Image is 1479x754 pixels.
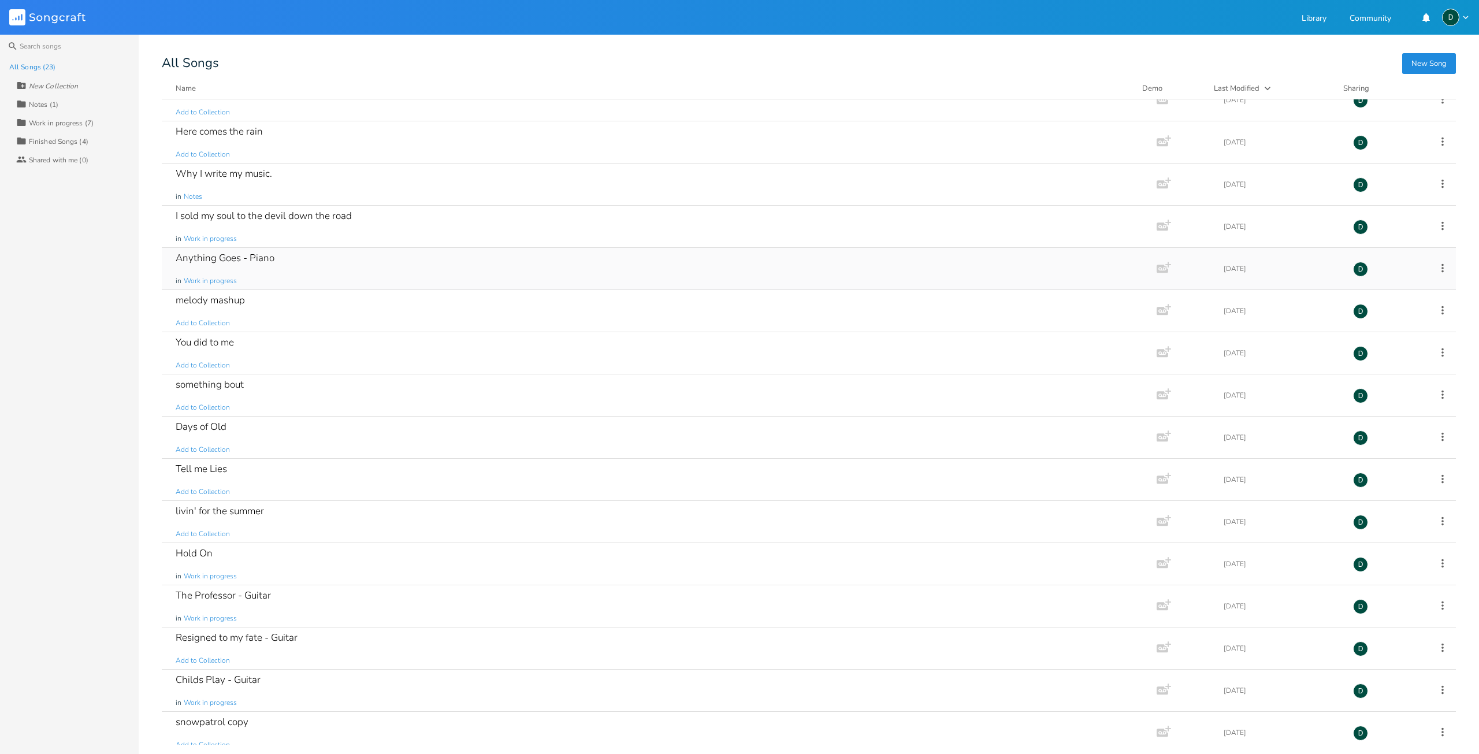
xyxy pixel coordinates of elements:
div: [DATE] [1224,350,1339,356]
div: Danny [1353,304,1368,319]
a: Library [1302,14,1326,24]
div: [DATE] [1224,223,1339,230]
div: [DATE] [1224,560,1339,567]
span: Add to Collection [176,529,230,539]
button: Name [176,83,1128,94]
div: Days of Old [176,422,226,432]
div: Danny [1353,262,1368,277]
div: Notes (1) [29,101,58,108]
div: Danny [1353,388,1368,403]
div: Why I write my music. [176,169,272,179]
div: Danny [1442,9,1459,26]
div: Danny [1353,177,1368,192]
div: [DATE] [1224,139,1339,146]
span: Work in progress [184,234,237,244]
button: New Song [1402,53,1456,74]
div: something bout [176,380,244,389]
div: melody mashup [176,295,245,305]
a: Community [1350,14,1391,24]
div: [DATE] [1224,645,1339,652]
div: Danny [1353,220,1368,235]
span: Add to Collection [176,445,230,455]
div: Finished Songs (4) [29,138,88,145]
div: Danny [1353,557,1368,572]
span: Add to Collection [176,318,230,328]
div: Last Modified [1214,83,1259,94]
div: Danny [1353,473,1368,488]
div: Danny [1353,93,1368,108]
div: The Professor - Guitar [176,590,271,600]
div: [DATE] [1224,476,1339,483]
div: Anything Goes - Piano [176,253,274,263]
div: Here comes the rain [176,127,263,136]
span: in [176,698,181,708]
div: Danny [1353,515,1368,530]
span: Add to Collection [176,740,230,750]
div: [DATE] [1224,392,1339,399]
div: All Songs (23) [9,64,55,70]
div: snowpatrol copy [176,717,248,727]
div: [DATE] [1224,307,1339,314]
div: [DATE] [1224,96,1339,103]
div: Danny [1353,726,1368,741]
button: D [1442,9,1470,26]
div: Danny [1353,599,1368,614]
div: [DATE] [1224,729,1339,736]
div: Childs Play - Guitar [176,675,261,685]
div: Danny [1353,684,1368,699]
div: livin' for the summer [176,506,264,516]
div: [DATE] [1224,434,1339,441]
span: Work in progress [184,571,237,581]
div: Tell me Lies [176,464,227,474]
button: Last Modified [1214,83,1329,94]
div: All Songs [162,58,1456,69]
div: Shared with me (0) [29,157,88,164]
div: Demo [1142,83,1200,94]
div: Sharing [1343,83,1413,94]
div: Danny [1353,346,1368,361]
span: Work in progress [184,614,237,623]
div: Work in progress (7) [29,120,94,127]
div: Danny [1353,135,1368,150]
div: [DATE] [1224,687,1339,694]
span: Work in progress [184,698,237,708]
div: Hold On [176,548,213,558]
span: Add to Collection [176,361,230,370]
span: in [176,571,181,581]
div: Danny [1353,641,1368,656]
div: Danny [1353,430,1368,445]
span: in [176,276,181,286]
span: Work in progress [184,276,237,286]
span: Add to Collection [176,403,230,413]
span: in [176,234,181,244]
span: Add to Collection [176,150,230,159]
div: You did to me [176,337,234,347]
span: Add to Collection [176,487,230,497]
div: [DATE] [1224,518,1339,525]
span: in [176,614,181,623]
span: in [176,192,181,202]
span: Notes [184,192,202,202]
div: Name [176,83,196,94]
span: Add to Collection [176,656,230,666]
span: Add to Collection [176,107,230,117]
div: New Collection [29,83,78,90]
div: [DATE] [1224,603,1339,610]
div: Resigned to my fate - Guitar [176,633,298,642]
div: I sold my soul to the devil down the road [176,211,352,221]
div: [DATE] [1224,265,1339,272]
div: [DATE] [1224,181,1339,188]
